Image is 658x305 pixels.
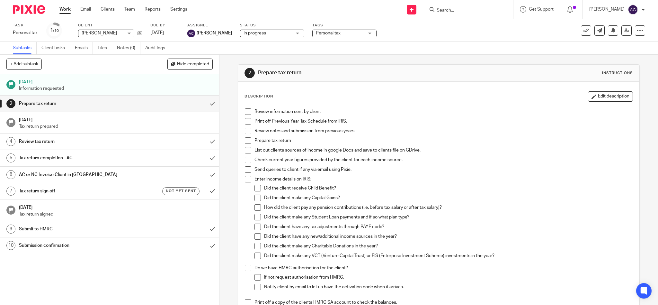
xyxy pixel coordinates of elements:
[19,170,139,180] h1: AC or NC Invoice Client in [GEOGRAPHIC_DATA]
[264,284,633,290] p: Notify client by email to let us have the activation code when it arrives.
[166,188,196,194] span: Not yet sent
[254,137,633,144] p: Prepare tax return
[19,85,213,92] p: Information requested
[254,128,633,134] p: Review notes and submission from previous years.
[187,30,195,37] img: svg%3E
[254,108,633,115] p: Review information sent by client
[588,91,633,102] button: Edit description
[529,7,554,12] span: Get Support
[19,186,139,196] h1: Tax return sign off
[316,31,341,35] span: Personal tax
[264,253,633,259] p: Did the client make any VCT (Venture Capital Trust) or EIS (Enterprise Investment Scheme) investm...
[187,23,232,28] label: Assignee
[13,5,45,14] img: Pixie
[19,137,139,146] h1: Review tax return
[254,147,633,153] p: List out clients sources of income in google Docs and save to clients file on GDrive.
[19,224,139,234] h1: Submit to HMRC
[245,94,273,99] p: Description
[145,6,161,13] a: Reports
[244,31,266,35] span: In progress
[254,118,633,125] p: Print off Previous Year Tax Schedule from IRIS.
[170,6,187,13] a: Settings
[101,6,115,13] a: Clients
[264,185,633,191] p: Did the client receive Child Benefit?
[13,23,39,28] label: Task
[254,166,633,173] p: Send queries to client if any via email using Pixie.
[75,42,93,54] a: Emails
[264,224,633,230] p: Did the client have any tax adjustments through PAYE code?
[258,69,452,76] h1: Prepare tax return
[19,153,139,163] h1: Tax return completion - AC
[254,176,633,182] p: Enter income details on IRIS;
[6,59,42,69] button: + Add subtask
[6,170,15,179] div: 6
[117,42,140,54] a: Notes (0)
[589,6,625,13] p: [PERSON_NAME]
[50,27,59,34] div: 1
[6,153,15,162] div: 5
[264,204,633,211] p: How did the client pay any pension contributions (i.e. before tax salary or after tax salary)?
[19,123,213,130] p: Tax return prepared
[19,99,139,108] h1: Prepare tax return
[254,157,633,163] p: Check current year figures provided by the client for each income source.
[254,265,633,271] p: Do we have HMRC authorisation for the client?
[13,30,39,36] div: Personal tax
[78,23,142,28] label: Client
[41,42,70,54] a: Client tasks
[145,42,170,54] a: Audit logs
[6,99,15,108] div: 2
[264,214,633,220] p: Did the client make any Student Loan payments and if so what plan type?
[436,8,494,14] input: Search
[264,195,633,201] p: Did the client make any Capital Gains?
[80,6,91,13] a: Email
[150,23,179,28] label: Due by
[19,203,213,211] h1: [DATE]
[177,62,209,67] span: Hide completed
[124,6,135,13] a: Team
[264,233,633,240] p: Did the client have any new/additional income sources in the year?
[19,211,213,217] p: Tax return signed
[197,30,232,36] span: [PERSON_NAME]
[59,6,71,13] a: Work
[628,5,638,15] img: svg%3E
[19,77,213,85] h1: [DATE]
[240,23,304,28] label: Status
[245,68,255,78] div: 2
[53,29,59,32] small: /10
[312,23,377,28] label: Tags
[19,241,139,250] h1: Submission confirmation
[98,42,112,54] a: Files
[13,42,37,54] a: Subtasks
[19,115,213,123] h1: [DATE]
[264,243,633,249] p: Did the client make any Charitable Donations in the year?
[6,225,15,234] div: 9
[82,31,117,35] span: [PERSON_NAME]
[167,59,213,69] button: Hide completed
[150,31,164,35] span: [DATE]
[264,274,633,281] p: If not request authorisation from HMRC.
[6,137,15,146] div: 4
[6,241,15,250] div: 10
[602,70,633,76] div: Instructions
[6,187,15,196] div: 7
